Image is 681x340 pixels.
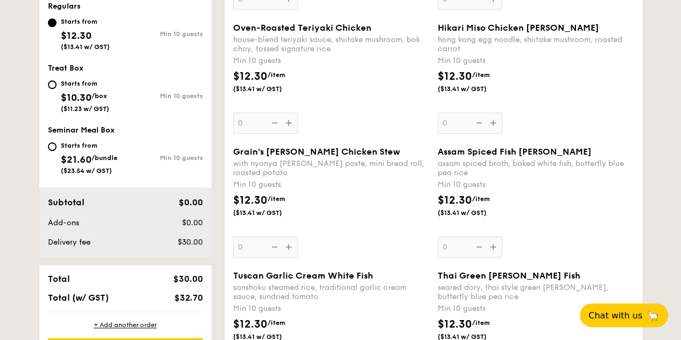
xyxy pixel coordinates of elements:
[438,35,634,53] div: hong kong egg noodle, shiitake mushroom, roasted carrot
[61,154,92,165] span: $21.60
[438,194,472,207] span: $12.30
[268,71,285,79] span: /item
[438,85,511,93] span: ($13.41 w/ GST)
[268,195,285,203] span: /item
[48,142,57,151] input: Starts from$21.60/bundle($23.54 w/ GST)Min 10 guests
[438,318,472,331] span: $12.30
[177,238,202,247] span: $30.00
[438,179,634,190] div: Min 10 guests
[438,55,634,66] div: Min 10 guests
[61,141,117,150] div: Starts from
[472,71,490,79] span: /item
[48,126,115,135] span: Seminar Meal Box
[48,64,83,73] span: Treat Box
[233,35,429,53] div: house-blend teriyaki sauce, shiitake mushroom, bok choy, tossed signature rice
[233,159,429,177] div: with nyonya [PERSON_NAME] paste, mini bread roll, roasted potato
[233,209,306,217] span: ($13.41 w/ GST)
[233,303,429,314] div: Min 10 guests
[181,218,202,227] span: $0.00
[61,30,92,41] span: $12.30
[92,92,107,100] span: /box
[472,195,490,203] span: /item
[233,179,429,190] div: Min 10 guests
[61,43,110,51] span: ($13.41 w/ GST)
[472,319,490,327] span: /item
[233,270,373,281] span: Tuscan Garlic Cream White Fish
[48,2,81,11] span: Regulars
[48,218,79,227] span: Add-ons
[438,23,599,33] span: Hikari Miso Chicken [PERSON_NAME]
[233,70,268,83] span: $12.30
[233,318,268,331] span: $12.30
[48,238,90,247] span: Delivery fee
[61,17,110,26] div: Starts from
[438,159,634,177] div: assam spiced broth, baked white fish, butterfly blue pea rice
[233,147,400,157] span: Grain's [PERSON_NAME] Chicken Stew
[48,197,85,207] span: Subtotal
[438,303,634,314] div: Min 10 guests
[125,92,203,100] div: Min 10 guests
[61,79,109,88] div: Starts from
[48,80,57,89] input: Starts from$10.30/box($11.23 w/ GST)Min 10 guests
[438,270,580,281] span: Thai Green [PERSON_NAME] Fish
[125,30,203,38] div: Min 10 guests
[438,70,472,83] span: $12.30
[48,293,109,303] span: Total (w/ GST)
[438,147,592,157] span: Assam Spiced Fish [PERSON_NAME]
[61,92,92,103] span: $10.30
[580,303,668,327] button: Chat with us🦙
[48,18,57,27] input: Starts from$12.30($13.41 w/ GST)Min 10 guests
[178,197,202,207] span: $0.00
[233,283,429,301] div: sanshoku steamed rice, traditional garlic cream sauce, sundried tomato
[438,209,511,217] span: ($13.41 w/ GST)
[588,310,642,321] span: Chat with us
[233,85,306,93] span: ($13.41 w/ GST)
[125,154,203,162] div: Min 10 guests
[233,55,429,66] div: Min 10 guests
[61,167,112,175] span: ($23.54 w/ GST)
[173,274,202,284] span: $30.00
[233,23,371,33] span: Oven-Roasted Teriyaki Chicken
[61,105,109,113] span: ($11.23 w/ GST)
[647,309,659,322] span: 🦙
[174,293,202,303] span: $32.70
[48,274,70,284] span: Total
[92,154,117,162] span: /bundle
[48,321,203,329] div: + Add another order
[438,283,634,301] div: seared dory, thai style green [PERSON_NAME], butterfly blue pea rice
[268,319,285,327] span: /item
[233,194,268,207] span: $12.30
